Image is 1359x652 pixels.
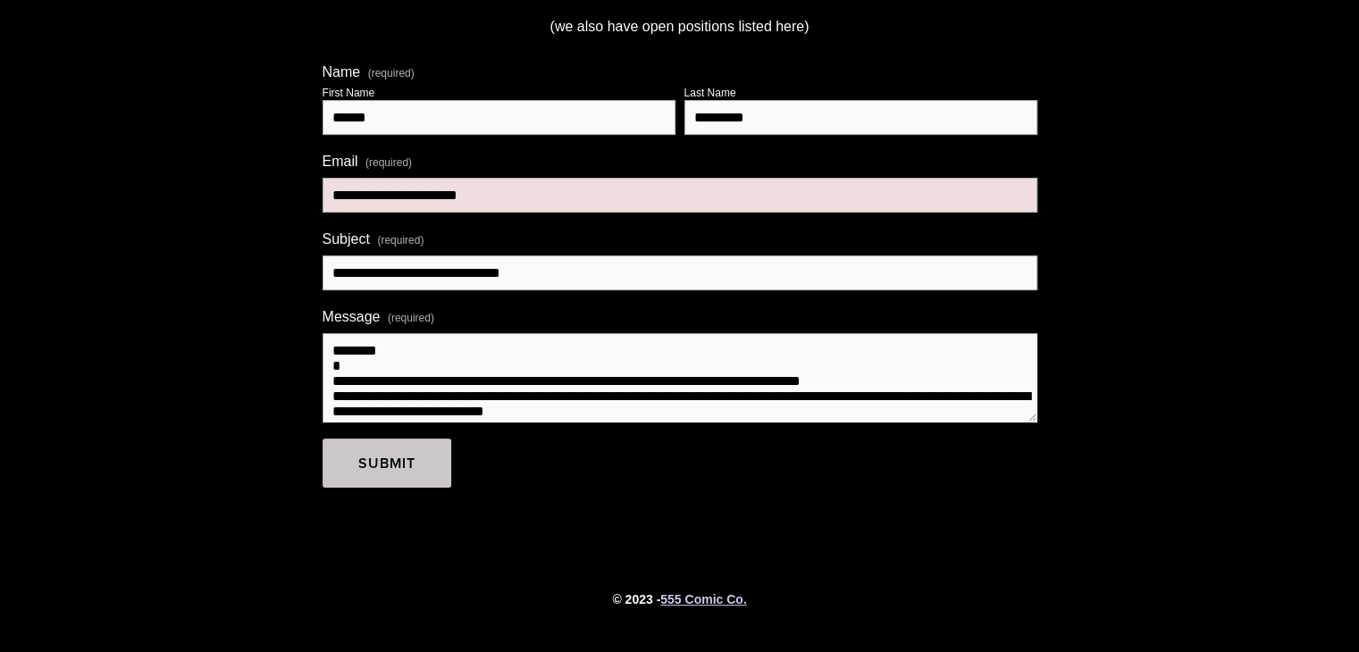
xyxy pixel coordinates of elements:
span: (required) [388,306,434,330]
strong: © 2023 - [612,592,660,606]
span: (required) [368,68,415,79]
span: Email [323,154,358,170]
span: Message [323,309,381,325]
span: (required) [377,229,424,252]
a: 555 Comic Co. [660,592,746,606]
div: First Name [323,87,375,99]
div: Last Name [684,87,736,99]
span: (required) [365,151,412,174]
button: SubmitSubmit [323,439,451,488]
p: (we also have open positions listed here) [323,14,1037,38]
span: Name [323,64,361,80]
span: Submit [358,453,415,473]
span: Subject [323,231,370,247]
